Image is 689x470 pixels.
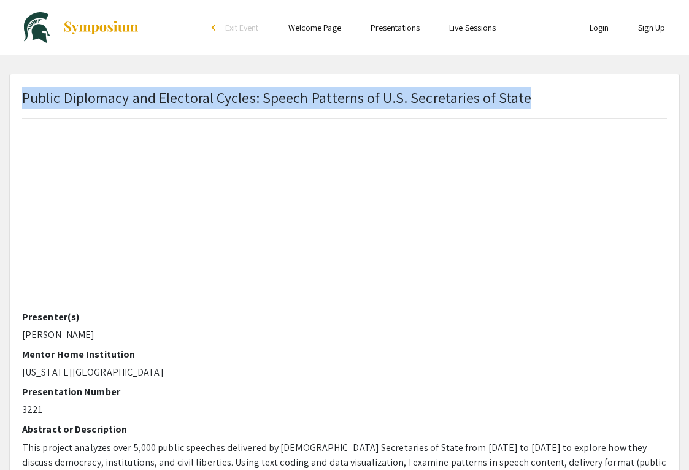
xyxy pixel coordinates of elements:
[288,22,341,33] a: Welcome Page
[638,22,665,33] a: Sign Up
[212,24,219,31] div: arrow_back_ios
[22,311,667,323] h2: Presenter(s)
[22,423,667,435] h2: Abstract or Description
[22,403,667,417] p: 3221
[9,415,52,461] iframe: Chat
[371,22,420,33] a: Presentations
[22,349,667,360] h2: Mentor Home Institution
[449,22,496,33] a: Live Sessions
[225,22,259,33] span: Exit Event
[22,87,531,109] p: Public Diplomacy and Electoral Cycles: Speech Patterns of U.S. Secretaries of State
[22,386,667,398] h2: Presentation Number
[24,12,50,43] img: Mid-Michigan Symposium for Undergraduate Research Experiences 2025
[22,328,667,342] p: [PERSON_NAME]
[22,365,667,380] p: [US_STATE][GEOGRAPHIC_DATA]
[9,12,139,43] a: Mid-Michigan Symposium for Undergraduate Research Experiences 2025
[590,22,609,33] a: Login
[63,20,139,35] img: Symposium by ForagerOne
